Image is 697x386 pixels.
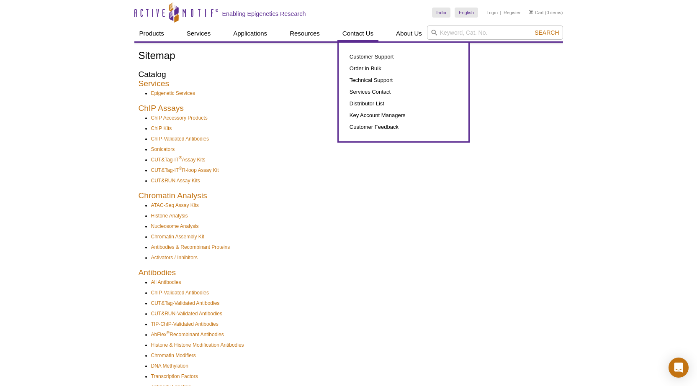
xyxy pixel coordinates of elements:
a: ChIP Kits [151,125,172,132]
a: Customer Support [347,51,460,63]
input: Keyword, Cat. No. [427,26,563,40]
a: CUT&RUN Assay Kits [151,177,200,184]
a: Chromatin Assembly Kit [151,233,204,240]
a: Resources [285,26,325,41]
a: Nucleosome Analysis [151,222,199,230]
a: AbFlex®Recombinant Antibodies [151,331,224,338]
li: (0 items) [529,8,563,18]
a: Histone Analysis [151,212,188,220]
h1: Sitemap [139,50,559,62]
a: Products [134,26,169,41]
a: Services [139,79,170,88]
sup: ® [167,330,170,335]
a: Technical Support [347,74,460,86]
a: Services Contact [347,86,460,98]
a: About Us [391,26,427,41]
img: Your Cart [529,10,533,14]
a: Chromatin Modifiers [151,352,196,359]
div: Open Intercom Messenger [669,358,689,378]
a: Antibodies [139,268,176,277]
a: English [455,8,478,18]
a: ChIP-Validated Antibodies [151,135,209,143]
a: ChIP Assays [139,104,184,112]
sup: ® [179,166,182,171]
a: Applications [228,26,272,41]
a: Cart [529,10,544,15]
a: CUT&Tag-Validated Antibodies [151,299,220,307]
a: Transcription Factors [151,373,198,380]
a: Histone & Histone Modification Antibodies [151,341,244,349]
a: ChIP-Validated Antibodies [151,289,209,297]
button: Search [532,29,561,36]
a: CUT&RUN-Validated Antibodies [151,310,223,317]
a: Activators / Inhibitors [151,254,198,261]
span: Search [535,29,559,36]
a: Antibodies & Recombinant Proteins [151,243,230,251]
h2: Catalog [139,71,559,78]
a: Contact Us [337,26,378,41]
a: CUT&Tag-IT®Assay Kits [151,156,206,164]
a: Order in Bulk [347,63,460,74]
sup: ® [179,156,182,160]
h2: Enabling Epigenetics Research [222,10,306,18]
a: TIP-ChIP-Validated Antibodies [151,320,219,328]
a: CUT&Tag-IT®R-loop Assay Kit [151,166,219,174]
a: All Antibodies [151,279,181,286]
a: Services [182,26,216,41]
a: Key Account Managers [347,110,460,121]
a: Distributor List [347,98,460,110]
a: ATAC-Seq Assay Kits [151,202,199,209]
a: Chromatin Analysis [139,191,207,200]
a: Epigenetic Services [151,89,195,97]
a: Customer Feedback [347,121,460,133]
a: ChIP Accessory Products [151,114,208,122]
li: | [500,8,502,18]
a: Sonicators [151,146,175,153]
a: India [432,8,450,18]
a: Register [504,10,521,15]
a: Login [486,10,498,15]
a: DNA Methylation [151,362,188,370]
